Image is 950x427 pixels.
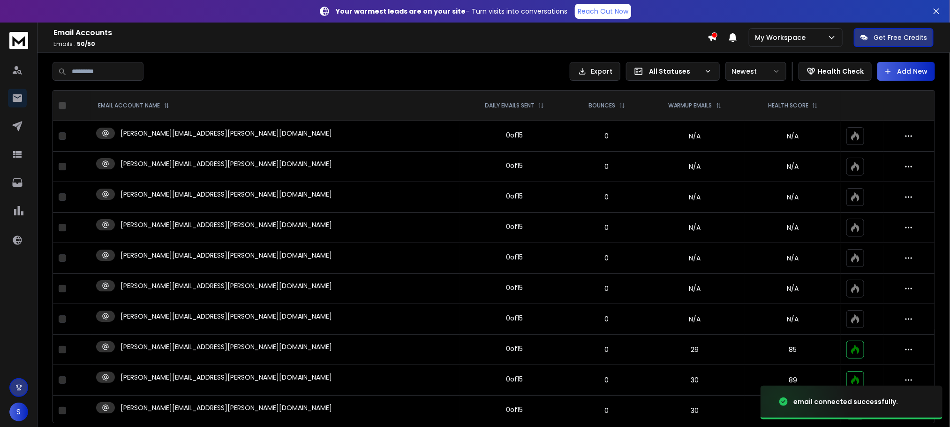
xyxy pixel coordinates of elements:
td: N/A [644,274,745,304]
button: Get Free Credits [854,28,934,47]
button: S [9,403,28,421]
p: [PERSON_NAME][EMAIL_ADDRESS][PERSON_NAME][DOMAIN_NAME] [121,159,332,168]
p: Emails : [53,40,708,48]
div: 0 of 15 [506,313,523,323]
button: Export [570,62,620,81]
p: Get Free Credits [874,33,927,42]
button: Newest [725,62,786,81]
a: Reach Out Now [575,4,631,19]
p: DAILY EMAILS SENT [485,102,535,109]
p: 0 [575,192,639,202]
p: 0 [575,223,639,232]
td: 89 [745,365,840,396]
div: 0 of 15 [506,283,523,292]
p: 0 [575,345,639,354]
p: [PERSON_NAME][EMAIL_ADDRESS][PERSON_NAME][DOMAIN_NAME] [121,373,332,382]
p: 0 [575,375,639,385]
p: N/A [751,223,835,232]
strong: Your warmest leads are on your site [336,7,466,16]
p: Health Check [818,67,864,76]
div: 0 of 15 [506,191,523,201]
p: [PERSON_NAME][EMAIL_ADDRESS][PERSON_NAME][DOMAIN_NAME] [121,312,332,321]
div: 0 of 15 [506,130,523,140]
p: WARMUP EMAILS [668,102,712,109]
td: 30 [644,365,745,396]
p: 0 [575,253,639,263]
p: N/A [751,131,835,141]
td: 85 [745,335,840,365]
td: 29 [644,335,745,365]
p: [PERSON_NAME][EMAIL_ADDRESS][PERSON_NAME][DOMAIN_NAME] [121,251,332,260]
td: 30 [644,396,745,426]
p: N/A [751,253,835,263]
td: N/A [644,121,745,152]
p: N/A [751,162,835,171]
div: email connected successfully. [793,397,898,406]
div: 0 of 15 [506,222,523,231]
p: HEALTH SCORE [768,102,808,109]
p: BOUNCES [589,102,616,109]
td: N/A [644,243,745,274]
p: 0 [575,284,639,293]
div: EMAIL ACCOUNT NAME [98,102,169,109]
p: 0 [575,314,639,324]
p: 0 [575,162,639,171]
td: N/A [644,152,745,182]
p: [PERSON_NAME][EMAIL_ADDRESS][PERSON_NAME][DOMAIN_NAME] [121,190,332,199]
div: 0 of 15 [506,405,523,414]
p: [PERSON_NAME][EMAIL_ADDRESS][PERSON_NAME][DOMAIN_NAME] [121,281,332,290]
p: 0 [575,131,639,141]
p: [PERSON_NAME][EMAIL_ADDRESS][PERSON_NAME][DOMAIN_NAME] [121,220,332,229]
p: N/A [751,284,835,293]
div: 0 of 15 [506,252,523,262]
p: [PERSON_NAME][EMAIL_ADDRESS][PERSON_NAME][DOMAIN_NAME] [121,129,332,138]
p: N/A [751,192,835,202]
p: N/A [751,314,835,324]
p: 0 [575,406,639,415]
div: 0 of 15 [506,161,523,170]
div: 0 of 15 [506,374,523,384]
p: Reach Out Now [578,7,628,16]
img: logo [9,32,28,49]
p: – Turn visits into conversations [336,7,567,16]
td: N/A [644,213,745,243]
div: 0 of 15 [506,344,523,353]
button: Add New [877,62,935,81]
p: My Workspace [755,33,809,42]
td: 85 [745,396,840,426]
p: [PERSON_NAME][EMAIL_ADDRESS][PERSON_NAME][DOMAIN_NAME] [121,342,332,351]
td: N/A [644,304,745,335]
button: Health Check [799,62,872,81]
p: [PERSON_NAME][EMAIL_ADDRESS][PERSON_NAME][DOMAIN_NAME] [121,403,332,412]
h1: Email Accounts [53,27,708,38]
td: N/A [644,182,745,213]
p: All Statuses [649,67,701,76]
span: 50 / 50 [77,40,95,48]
